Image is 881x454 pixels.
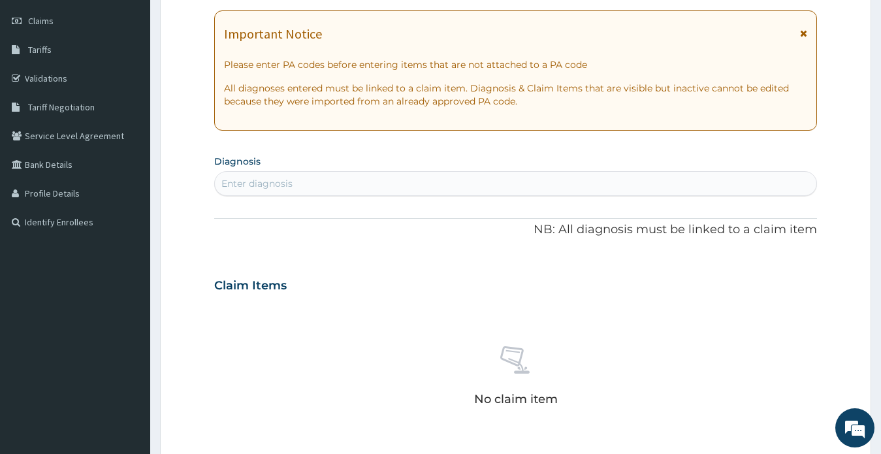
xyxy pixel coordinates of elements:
div: Minimize live chat window [214,7,246,38]
p: All diagnoses entered must be linked to a claim item. Diagnosis & Claim Items that are visible bu... [224,82,808,108]
span: Claims [28,15,54,27]
span: Tariff Negotiation [28,101,95,113]
textarea: Type your message and hit 'Enter' [7,310,249,355]
div: Chat with us now [68,73,219,90]
p: Please enter PA codes before entering items that are not attached to a PA code [224,58,808,71]
div: Enter diagnosis [221,177,293,190]
p: No claim item [474,393,558,406]
h1: Important Notice [224,27,322,41]
p: NB: All diagnosis must be linked to a claim item [214,221,818,238]
span: Tariffs [28,44,52,56]
span: We're online! [76,141,180,273]
img: d_794563401_company_1708531726252_794563401 [24,65,53,98]
h3: Claim Items [214,279,287,293]
label: Diagnosis [214,155,261,168]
